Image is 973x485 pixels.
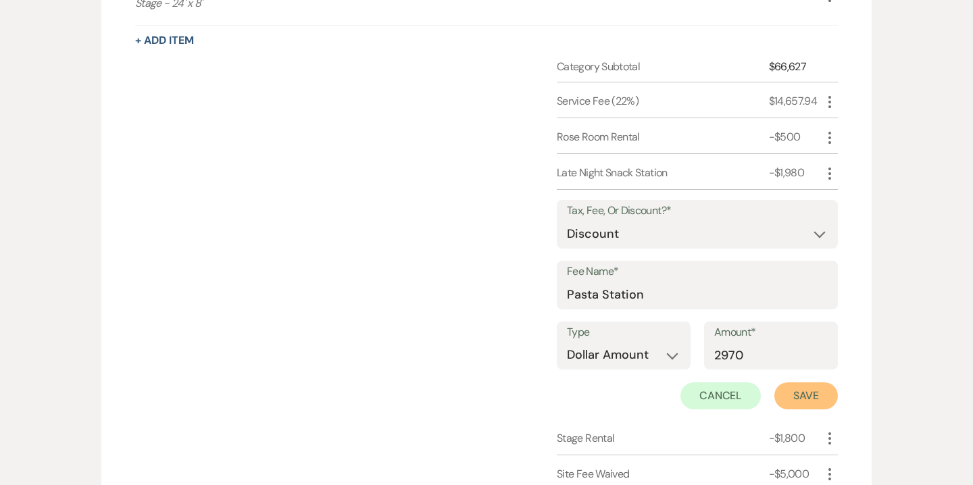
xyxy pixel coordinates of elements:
[557,129,769,145] div: Rose Room Rental
[567,201,828,221] label: Tax, Fee, Or Discount?*
[769,466,822,482] div: -$5,000
[567,323,680,342] label: Type
[769,129,822,145] div: -$500
[714,323,828,342] label: Amount*
[135,35,194,46] button: + Add Item
[769,59,822,75] div: $66,627
[769,93,822,109] div: $14,657.94
[557,430,769,446] div: Stage Rental
[557,466,769,482] div: Site Fee Waived
[557,59,769,75] div: Category Subtotal
[769,430,822,446] div: -$1,800
[567,262,828,282] label: Fee Name*
[769,165,822,181] div: -$1,980
[557,165,769,181] div: Late Night Snack Station
[557,93,769,109] div: Service Fee (22%)
[774,382,838,409] button: Save
[680,382,762,409] button: Cancel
